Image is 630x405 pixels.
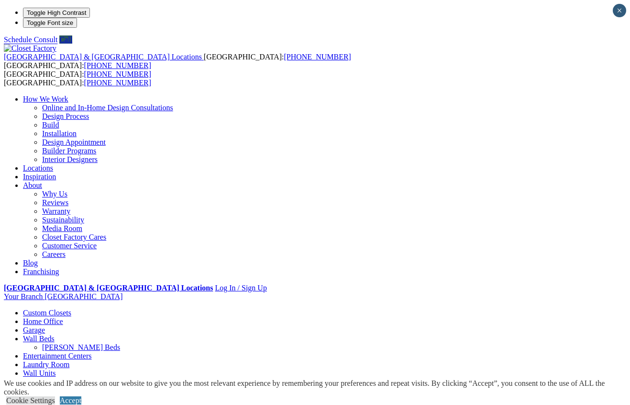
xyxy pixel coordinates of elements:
[42,190,67,198] a: Why Us
[60,396,81,405] a: Accept
[42,112,89,120] a: Design Process
[42,129,77,138] a: Installation
[284,53,351,61] a: [PHONE_NUMBER]
[42,121,59,129] a: Build
[84,79,151,87] a: [PHONE_NUMBER]
[42,242,97,250] a: Customer Service
[4,292,43,301] span: Your Branch
[42,224,82,232] a: Media Room
[613,4,626,17] button: Close
[84,70,151,78] a: [PHONE_NUMBER]
[23,352,92,360] a: Entertainment Centers
[23,164,53,172] a: Locations
[42,233,106,241] a: Closet Factory Cares
[4,284,213,292] a: [GEOGRAPHIC_DATA] & [GEOGRAPHIC_DATA] Locations
[42,138,106,146] a: Design Appointment
[4,44,56,53] img: Closet Factory
[23,360,69,369] a: Laundry Room
[59,35,72,44] a: Call
[6,396,55,405] a: Cookie Settings
[23,309,71,317] a: Custom Closets
[4,379,630,396] div: We use cookies and IP address on our website to give you the most relevant experience by remember...
[4,292,123,301] a: Your Branch [GEOGRAPHIC_DATA]
[44,292,122,301] span: [GEOGRAPHIC_DATA]
[4,53,351,69] span: [GEOGRAPHIC_DATA]: [GEOGRAPHIC_DATA]:
[23,173,56,181] a: Inspiration
[42,216,84,224] a: Sustainability
[42,343,120,351] a: [PERSON_NAME] Beds
[23,259,38,267] a: Blog
[23,317,63,325] a: Home Office
[23,181,42,189] a: About
[215,284,266,292] a: Log In / Sign Up
[42,147,96,155] a: Builder Programs
[23,369,55,377] a: Wall Units
[23,18,77,28] button: Toggle Font size
[42,104,173,112] a: Online and In-Home Design Consultations
[4,70,151,87] span: [GEOGRAPHIC_DATA]: [GEOGRAPHIC_DATA]:
[42,155,98,163] a: Interior Designers
[4,53,202,61] span: [GEOGRAPHIC_DATA] & [GEOGRAPHIC_DATA] Locations
[23,378,69,386] a: Wine & Pantry
[42,198,68,207] a: Reviews
[23,267,59,276] a: Franchising
[42,207,70,215] a: Warranty
[23,326,45,334] a: Garage
[84,61,151,69] a: [PHONE_NUMBER]
[23,8,90,18] button: Toggle High Contrast
[42,250,66,258] a: Careers
[27,9,86,16] span: Toggle High Contrast
[23,335,55,343] a: Wall Beds
[4,35,57,44] a: Schedule Consult
[23,95,68,103] a: How We Work
[4,53,204,61] a: [GEOGRAPHIC_DATA] & [GEOGRAPHIC_DATA] Locations
[27,19,73,26] span: Toggle Font size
